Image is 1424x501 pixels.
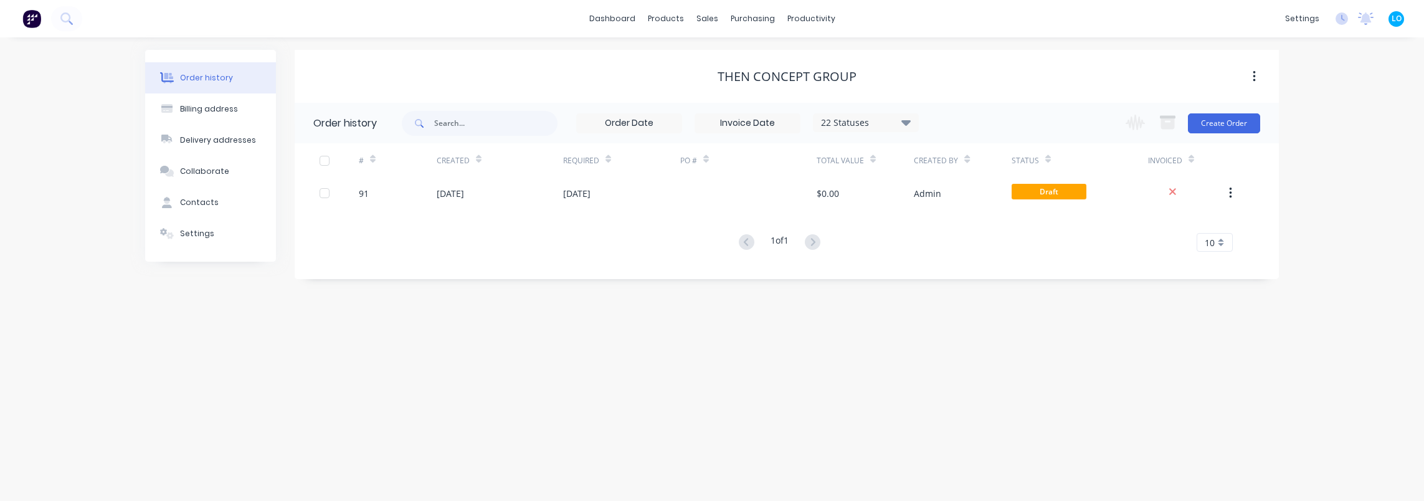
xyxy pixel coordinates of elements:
div: Then Concept Group [718,69,857,84]
div: purchasing [724,9,781,28]
div: # [359,143,437,178]
div: Collaborate [180,166,229,177]
div: Required [563,155,599,166]
div: # [359,155,364,166]
div: products [642,9,690,28]
div: Contacts [180,197,219,208]
div: Status [1012,155,1039,166]
div: Billing address [180,103,238,115]
div: Delivery addresses [180,135,256,146]
div: Status [1012,143,1148,178]
div: Settings [180,228,214,239]
button: Create Order [1188,113,1260,133]
a: dashboard [583,9,642,28]
input: Invoice Date [695,114,800,133]
div: Created [437,155,470,166]
div: Admin [914,187,941,200]
div: 1 of 1 [771,234,789,252]
div: productivity [781,9,842,28]
div: Total Value [817,155,864,166]
button: Settings [145,218,276,249]
div: [DATE] [437,187,464,200]
button: Delivery addresses [145,125,276,156]
div: Created By [914,155,958,166]
div: Order history [180,72,233,83]
button: Billing address [145,93,276,125]
div: Invoiced [1148,143,1226,178]
button: Collaborate [145,156,276,187]
input: Order Date [577,114,681,133]
div: Order history [313,116,377,131]
button: Contacts [145,187,276,218]
div: Created [437,143,563,178]
div: $0.00 [817,187,839,200]
div: Invoiced [1148,155,1182,166]
button: Order history [145,62,276,93]
input: Search... [434,111,558,136]
div: settings [1279,9,1326,28]
img: Factory [22,9,41,28]
div: Created By [914,143,1011,178]
span: 10 [1205,236,1215,249]
div: PO # [680,143,817,178]
div: sales [690,9,724,28]
div: Total Value [817,143,914,178]
iframe: Intercom live chat [1382,459,1412,489]
div: 91 [359,187,369,200]
div: PO # [680,155,697,166]
span: Draft [1012,184,1086,199]
span: LO [1392,13,1402,24]
div: 22 Statuses [814,116,918,130]
div: [DATE] [563,187,591,200]
div: Required [563,143,680,178]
